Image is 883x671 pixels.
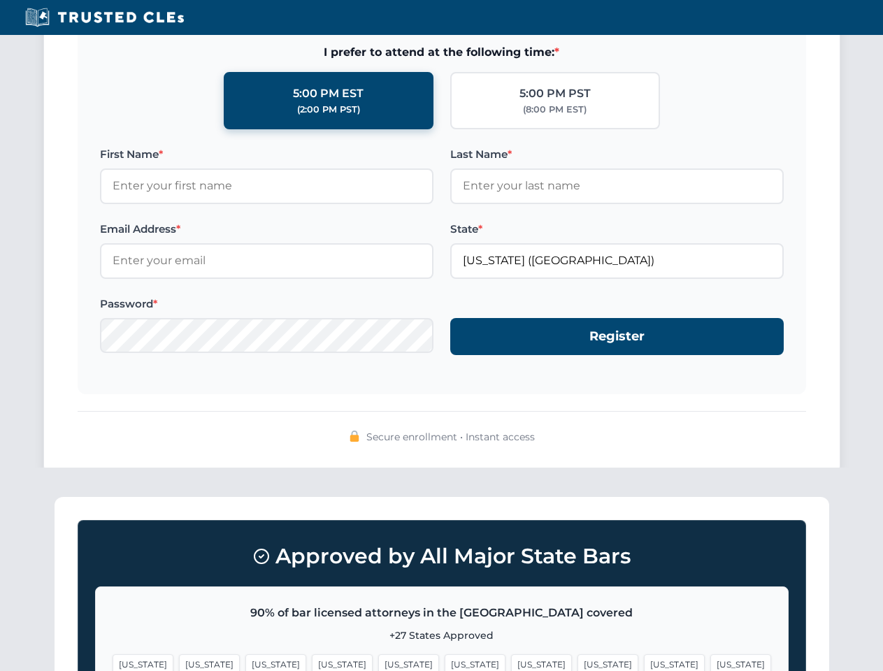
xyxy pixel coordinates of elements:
[95,537,789,575] h3: Approved by All Major State Bars
[349,431,360,442] img: 🔒
[450,243,784,278] input: Florida (FL)
[100,168,433,203] input: Enter your first name
[21,7,188,28] img: Trusted CLEs
[293,85,364,103] div: 5:00 PM EST
[100,296,433,312] label: Password
[113,604,771,622] p: 90% of bar licensed attorneys in the [GEOGRAPHIC_DATA] covered
[100,221,433,238] label: Email Address
[100,43,784,62] span: I prefer to attend at the following time:
[113,628,771,643] p: +27 States Approved
[523,103,587,117] div: (8:00 PM EST)
[100,146,433,163] label: First Name
[519,85,591,103] div: 5:00 PM PST
[297,103,360,117] div: (2:00 PM PST)
[450,318,784,355] button: Register
[100,243,433,278] input: Enter your email
[450,168,784,203] input: Enter your last name
[450,146,784,163] label: Last Name
[366,429,535,445] span: Secure enrollment • Instant access
[450,221,784,238] label: State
